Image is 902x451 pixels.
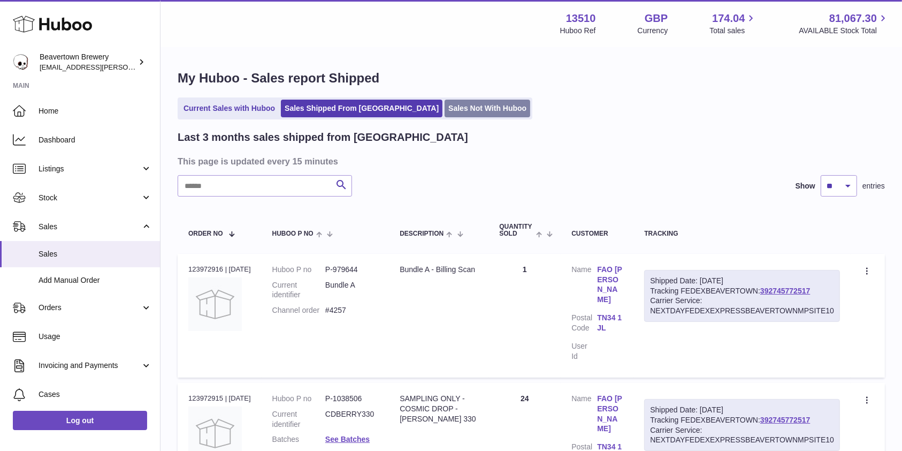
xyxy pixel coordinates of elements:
a: 392745772517 [760,287,810,295]
dt: Name [571,394,597,437]
dt: Current identifier [272,409,325,430]
div: Currency [638,26,668,36]
span: Listings [39,164,141,174]
span: Orders [39,303,141,313]
a: FAO [PERSON_NAME] [597,265,623,305]
a: TN34 1JL [597,313,623,333]
span: Cases [39,389,152,400]
span: Description [400,230,444,237]
span: Order No [188,230,223,237]
span: Quantity Sold [499,223,533,237]
span: Sales [39,222,141,232]
div: Carrier Service: NEXTDAYFEDEXEXPRESSBEAVERTOWNMPSITE10 [650,296,834,316]
a: Sales Shipped From [GEOGRAPHIC_DATA] [281,100,442,117]
h3: This page is updated every 15 minutes [178,155,882,167]
div: 123972915 | [DATE] [188,394,251,403]
a: 81,067.30 AVAILABLE Stock Total [799,11,889,36]
dt: Current identifier [272,280,325,300]
dt: User Id [571,341,597,362]
div: Bundle A - Billing Scan [400,265,478,275]
dt: Huboo P no [272,394,325,404]
span: Total sales [709,26,757,36]
div: Tracking [644,230,840,237]
h2: Last 3 months sales shipped from [GEOGRAPHIC_DATA] [178,130,468,145]
span: Dashboard [39,135,152,145]
dd: P-979644 [325,265,378,275]
img: no-photo.jpg [188,277,242,331]
span: 81,067.30 [829,11,877,26]
span: [EMAIL_ADDRESS][PERSON_NAME][DOMAIN_NAME] [40,63,215,71]
dd: CDBERRY330 [325,409,378,430]
div: Tracking FEDEXBEAVERTOWN: [644,270,840,322]
dt: Batches [272,434,325,445]
dt: Postal Code [571,313,597,336]
div: Beavertown Brewery [40,52,136,72]
span: 174.04 [712,11,745,26]
dd: Bundle A [325,280,378,300]
span: entries [862,181,885,191]
div: Customer [571,230,623,237]
span: Sales [39,249,152,259]
td: 1 [488,254,561,378]
span: Home [39,106,152,116]
div: Huboo Ref [560,26,596,36]
span: Stock [39,193,141,203]
dd: #4257 [325,305,378,315]
dt: Huboo P no [272,265,325,275]
label: Show [796,181,815,191]
span: Add Manual Order [39,275,152,285]
div: Shipped Date: [DATE] [650,405,834,415]
a: FAO [PERSON_NAME] [597,394,623,434]
a: Log out [13,411,147,430]
h1: My Huboo - Sales report Shipped [178,70,885,87]
div: 123972916 | [DATE] [188,265,251,274]
img: kit.lowe@beavertownbrewery.co.uk [13,54,29,70]
span: AVAILABLE Stock Total [799,26,889,36]
div: Shipped Date: [DATE] [650,276,834,286]
strong: 13510 [566,11,596,26]
span: Usage [39,332,152,342]
a: Current Sales with Huboo [180,100,279,117]
dt: Name [571,265,597,308]
div: SAMPLING ONLY - COSMIC DROP - [PERSON_NAME] 330 [400,394,478,424]
span: Huboo P no [272,230,314,237]
a: See Batches [325,435,370,444]
dt: Channel order [272,305,325,315]
a: 392745772517 [760,416,810,424]
div: Carrier Service: NEXTDAYFEDEXEXPRESSBEAVERTOWNMPSITE10 [650,425,834,446]
a: Sales Not With Huboo [445,100,530,117]
span: Invoicing and Payments [39,360,141,371]
dd: P-1038506 [325,394,378,404]
strong: GBP [645,11,668,26]
a: 174.04 Total sales [709,11,757,36]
